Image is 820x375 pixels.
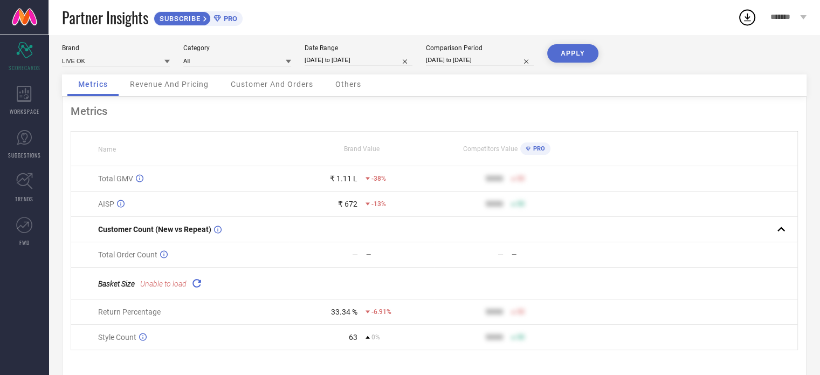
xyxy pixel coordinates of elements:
[10,107,39,115] span: WORKSPACE
[371,175,386,182] span: -38%
[305,54,412,66] input: Select date range
[366,251,433,258] div: —
[98,250,157,259] span: Total Order Count
[486,308,503,316] div: 9999
[183,44,291,52] div: Category
[231,80,313,88] span: Customer And Orders
[486,174,503,183] div: 9999
[98,200,114,208] span: AISP
[154,9,243,26] a: SUBSCRIBEPRO
[512,251,579,258] div: —
[98,146,116,153] span: Name
[71,105,798,118] div: Metrics
[426,54,534,66] input: Select comparison period
[62,44,170,52] div: Brand
[305,44,412,52] div: Date Range
[517,333,525,341] span: 50
[154,15,203,23] span: SUBSCRIBE
[352,250,358,259] div: —
[547,44,598,63] button: APPLY
[98,174,133,183] span: Total GMV
[78,80,108,88] span: Metrics
[486,333,503,342] div: 9999
[189,276,204,291] div: Reload "Basket Size "
[98,279,135,288] span: Basket Size
[530,145,545,152] span: PRO
[738,8,757,27] div: Open download list
[349,333,357,342] div: 63
[517,175,525,182] span: 50
[98,308,161,316] span: Return Percentage
[330,174,357,183] div: ₹ 1.11 L
[331,308,357,316] div: 33.34 %
[9,64,40,72] span: SCORECARDS
[98,225,211,234] span: Customer Count (New vs Repeat)
[426,44,534,52] div: Comparison Period
[498,250,504,259] div: —
[15,195,33,203] span: TRENDS
[371,333,380,341] span: 0%
[19,238,30,247] span: FWD
[486,200,503,208] div: 9999
[517,200,525,208] span: 50
[344,145,380,153] span: Brand Value
[463,145,518,153] span: Competitors Value
[130,80,209,88] span: Revenue And Pricing
[371,200,386,208] span: -13%
[8,151,41,159] span: SUGGESTIONS
[98,333,136,342] span: Style Count
[517,308,525,316] span: 50
[335,80,361,88] span: Others
[371,308,391,316] span: -6.91%
[62,6,148,29] span: Partner Insights
[140,279,187,288] span: Unable to load
[221,15,237,23] span: PRO
[338,200,357,208] div: ₹ 672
